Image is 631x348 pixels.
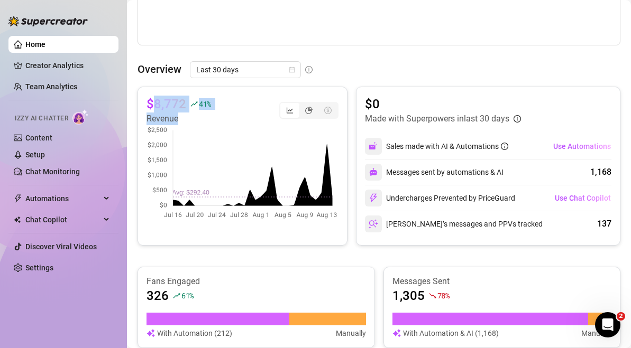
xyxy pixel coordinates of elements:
[8,16,88,26] img: logo-BBDzfeDw.svg
[386,140,508,152] div: Sales made with AI & Automations
[429,292,436,299] span: fall
[25,82,77,91] a: Team Analytics
[553,138,611,155] button: Use Automations
[365,190,515,206] div: Undercharges Prevented by PriceGuard
[392,276,612,287] article: Messages Sent
[369,142,378,151] img: svg%3e
[305,107,313,114] span: pie-chart
[25,264,53,272] a: Settings
[14,216,21,223] img: Chat Copilot
[190,100,198,108] span: rise
[336,327,366,339] article: Manually
[403,327,499,339] article: With Automation & AI (1,168)
[590,166,611,178] div: 1,168
[305,66,313,73] span: info-circle
[173,292,180,299] span: rise
[25,211,100,228] span: Chat Copilot
[514,115,521,123] span: info-circle
[365,112,509,125] article: Made with Superpowers in last 30 days
[555,194,611,202] span: Use Chat Copilot
[392,327,401,339] img: svg%3e
[324,107,332,114] span: dollar-circle
[369,168,378,176] img: svg%3e
[581,327,611,339] article: Manually
[15,114,68,124] span: Izzy AI Chatter
[147,276,366,287] article: Fans Engaged
[72,109,89,125] img: AI Chatter
[369,219,378,229] img: svg%3e
[199,99,211,109] span: 41 %
[147,287,169,304] article: 326
[25,57,110,74] a: Creator Analytics
[14,194,22,203] span: thunderbolt
[181,290,194,300] span: 61 %
[365,215,543,232] div: [PERSON_NAME]’s messages and PPVs tracked
[196,62,295,78] span: Last 30 days
[157,327,232,339] article: With Automation (212)
[437,290,450,300] span: 78 %
[365,164,504,181] div: Messages sent by automations & AI
[392,287,425,304] article: 1,305
[595,312,620,337] iframe: Intercom live chat
[554,190,611,206] button: Use Chat Copilot
[25,40,45,49] a: Home
[25,134,52,142] a: Content
[597,218,611,230] div: 137
[365,96,521,112] article: $0
[369,193,378,203] img: svg%3e
[553,142,611,151] span: Use Automations
[501,143,508,150] span: info-circle
[25,151,45,159] a: Setup
[617,312,625,321] span: 2
[147,327,155,339] img: svg%3e
[138,61,181,77] article: Overview
[25,190,100,207] span: Automations
[25,167,80,176] a: Chat Monitoring
[147,112,211,125] article: Revenue
[147,96,186,112] article: $8,772
[279,102,339,119] div: segmented control
[289,67,295,73] span: calendar
[25,242,97,251] a: Discover Viral Videos
[286,107,294,114] span: line-chart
